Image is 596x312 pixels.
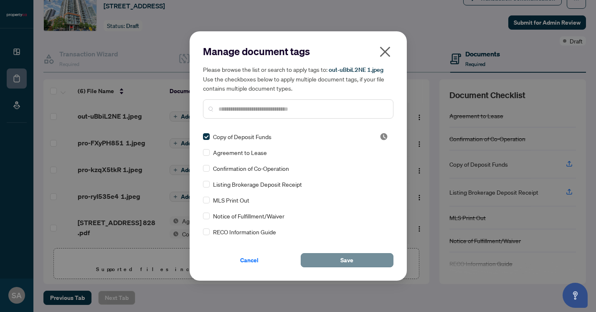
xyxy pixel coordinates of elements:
[563,283,588,308] button: Open asap
[213,227,276,236] span: RECO Information Guide
[213,180,302,189] span: Listing Brokerage Deposit Receipt
[203,45,393,58] h2: Manage document tags
[213,211,284,221] span: Notice of Fulfillment/Waiver
[213,132,271,141] span: Copy of Deposit Funds
[203,253,296,267] button: Cancel
[378,45,392,58] span: close
[213,164,289,173] span: Confirmation of Co-Operation
[380,132,388,141] img: status
[380,132,388,141] span: Pending Review
[203,65,393,93] h5: Please browse the list or search to apply tags to: Use the checkboxes below to apply multiple doc...
[329,66,383,74] span: out-uBbiL2NE 1.jpeg
[301,253,393,267] button: Save
[340,254,353,267] span: Save
[213,148,267,157] span: Agreement to Lease
[213,195,249,205] span: MLS Print Out
[240,254,259,267] span: Cancel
